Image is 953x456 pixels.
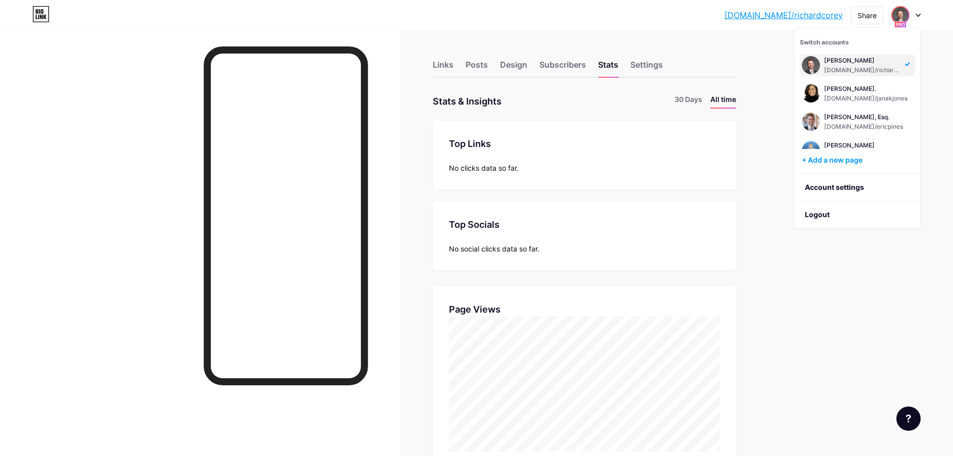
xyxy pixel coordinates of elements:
[724,9,843,21] a: [DOMAIN_NAME]/richardcorey
[449,243,720,254] div: No social clicks data so far.
[598,59,618,77] div: Stats
[824,66,902,74] div: [DOMAIN_NAME]/richardcorey
[802,113,820,131] img: janakjones
[795,174,920,201] a: Account settings
[466,59,488,77] div: Posts
[539,59,586,77] div: Subscribers
[824,123,903,131] div: [DOMAIN_NAME]/ericpines
[433,59,453,77] div: Links
[449,218,720,231] div: Top Socials
[802,155,915,165] div: + Add a new page
[449,302,720,316] div: Page Views
[802,56,820,74] img: janakjones
[449,137,720,150] div: Top Links
[892,7,909,23] img: janakjones
[710,94,736,109] li: All time
[449,163,720,173] div: No clicks data so far.
[433,94,502,109] div: Stats & Insights
[824,85,907,93] div: [PERSON_NAME].
[802,141,820,159] img: janakjones
[824,113,903,121] div: [PERSON_NAME], Esq.
[795,201,920,228] li: Logout
[824,94,907,103] div: [DOMAIN_NAME]/janakjones
[674,94,702,109] li: 30 Days
[857,10,877,21] div: Share
[630,59,663,77] div: Settings
[824,141,910,149] div: [PERSON_NAME]
[802,84,820,103] img: janakjones
[500,59,527,77] div: Design
[800,38,849,46] span: Switch accounts
[824,57,902,65] div: [PERSON_NAME]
